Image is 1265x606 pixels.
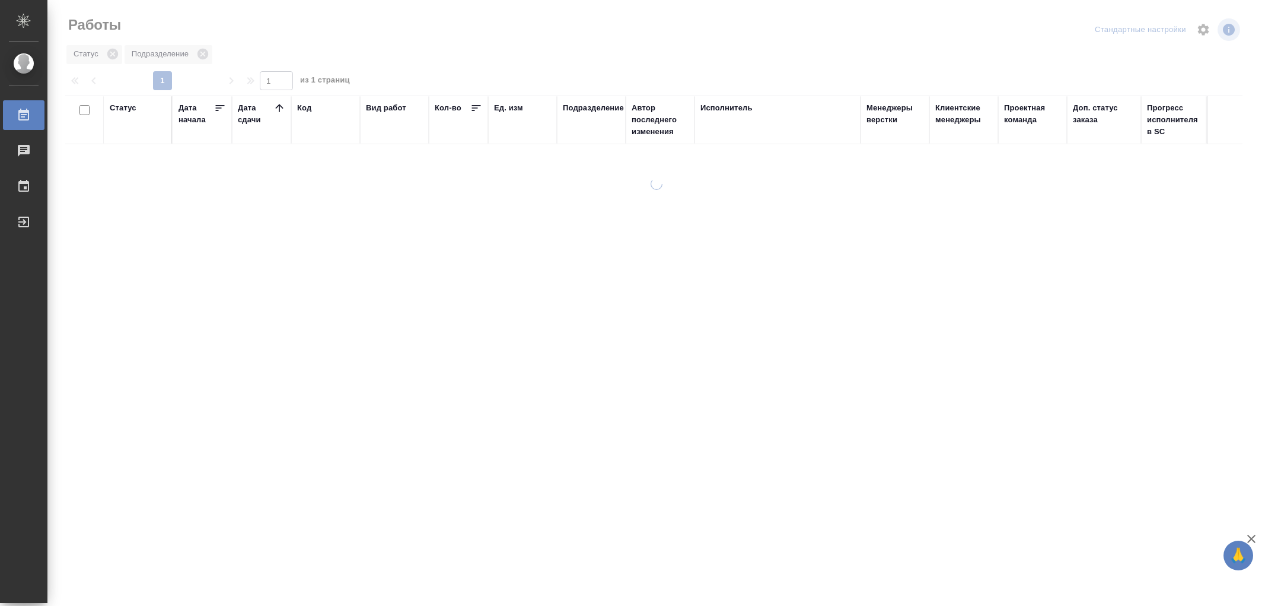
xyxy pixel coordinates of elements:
div: Статус [110,102,136,114]
div: Вид работ [366,102,406,114]
div: Доп. статус заказа [1073,102,1135,126]
div: Дата сдачи [238,102,273,126]
div: Кол-во [435,102,461,114]
div: Подразделение [563,102,624,114]
button: 🙏 [1223,541,1253,570]
div: Исполнитель [700,102,753,114]
div: Ед. изм [494,102,523,114]
div: Код [297,102,311,114]
span: 🙏 [1228,543,1248,568]
div: Менеджеры верстки [866,102,923,126]
div: Прогресс исполнителя в SC [1147,102,1200,138]
div: Дата начала [179,102,214,126]
div: Проектная команда [1004,102,1061,126]
div: Клиентские менеджеры [935,102,992,126]
div: Автор последнего изменения [632,102,689,138]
